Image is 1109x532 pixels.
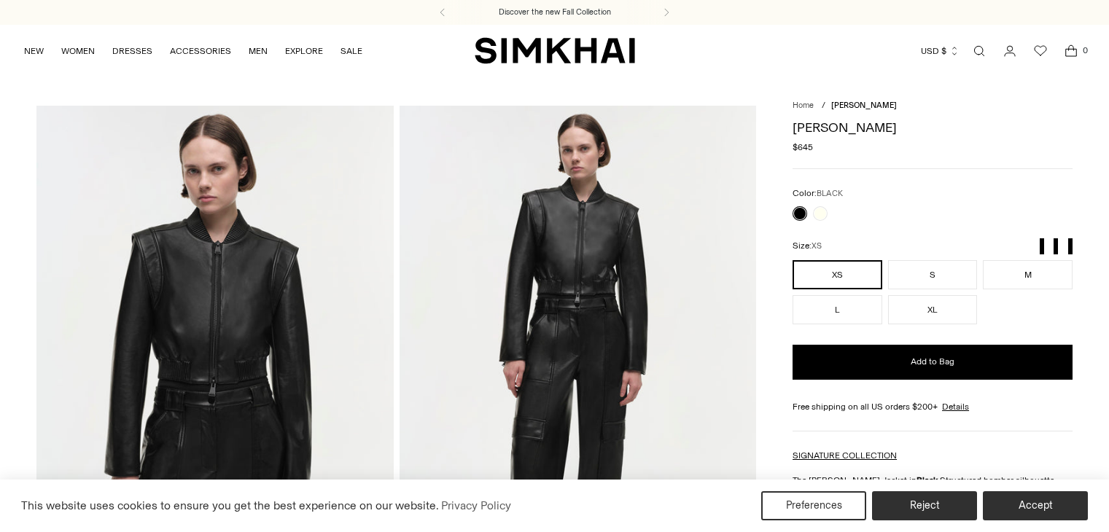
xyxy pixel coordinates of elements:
[942,400,969,413] a: Details
[793,474,1073,500] p: The [PERSON_NAME] Jacket in Structured bomber silhouette engineered in supple vegan leather. Crop...
[793,295,882,324] button: L
[341,35,362,67] a: SALE
[499,7,611,18] a: Discover the new Fall Collection
[921,35,960,67] button: USD $
[965,36,994,66] a: Open search modal
[21,498,439,512] span: This website uses cookies to ensure you get the best experience on our website.
[475,36,635,65] a: SIMKHAI
[911,356,954,368] span: Add to Bag
[888,260,978,289] button: S
[831,101,897,110] span: [PERSON_NAME]
[249,35,268,67] a: MEN
[1026,36,1055,66] a: Wishlist
[439,495,513,517] a: Privacy Policy (opens in a new tab)
[995,36,1024,66] a: Go to the account page
[793,101,814,110] a: Home
[872,491,977,520] button: Reject
[1057,36,1086,66] a: Open cart modal
[793,141,813,154] span: $645
[761,491,866,520] button: Preferences
[793,100,1073,112] nav: breadcrumbs
[888,295,978,324] button: XL
[793,239,822,253] label: Size:
[285,35,323,67] a: EXPLORE
[817,189,843,198] span: BLACK
[917,475,940,485] strong: Black.
[822,100,825,112] div: /
[983,491,1088,520] button: Accept
[793,450,897,461] a: SIGNATURE COLLECTION
[61,35,95,67] a: WOMEN
[793,400,1073,413] div: Free shipping on all US orders $200+
[24,35,44,67] a: NEW
[1078,44,1092,57] span: 0
[112,35,152,67] a: DRESSES
[793,260,882,289] button: XS
[983,260,1073,289] button: M
[793,121,1073,134] h1: [PERSON_NAME]
[812,241,822,251] span: XS
[170,35,231,67] a: ACCESSORIES
[793,187,843,200] label: Color:
[793,345,1073,380] button: Add to Bag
